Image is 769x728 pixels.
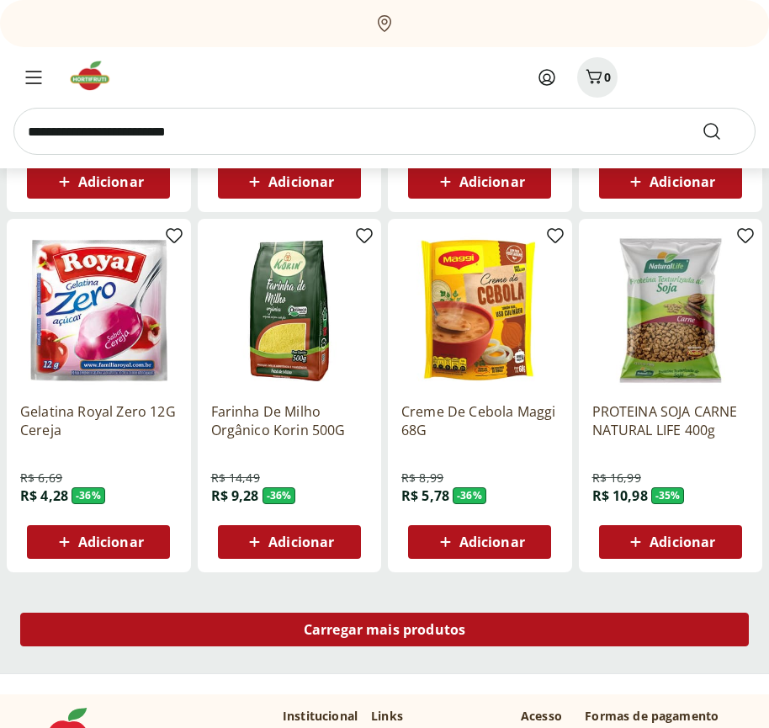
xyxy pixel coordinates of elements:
[521,708,562,725] p: Acesso
[20,232,178,390] img: Gelatina Royal Zero 12G Cereja
[13,57,54,98] button: Menu
[585,708,735,725] p: Formas de pagamento
[592,470,641,486] span: R$ 16,99
[592,402,750,439] a: PROTEINA SOJA CARNE NATURAL LIFE 400g
[211,486,259,505] span: R$ 9,28
[401,470,443,486] span: R$ 8,99
[211,470,260,486] span: R$ 14,49
[304,623,466,636] span: Carregar mais produtos
[459,175,525,189] span: Adicionar
[408,165,551,199] button: Adicionar
[592,486,648,505] span: R$ 10,98
[577,57,618,98] button: Carrinho
[283,708,358,725] p: Institucional
[651,487,685,504] span: - 35 %
[702,121,742,141] button: Submit Search
[27,525,170,559] button: Adicionar
[401,486,449,505] span: R$ 5,78
[604,69,611,85] span: 0
[592,232,750,390] img: PROTEINA SOJA CARNE NATURAL LIFE 400g
[401,402,559,439] a: Creme De Cebola Maggi 68G
[20,470,62,486] span: R$ 6,69
[13,108,756,155] input: search
[78,535,144,549] span: Adicionar
[211,232,369,390] img: Farinha De Milho Orgânico Korin 500G
[599,165,742,199] button: Adicionar
[218,165,361,199] button: Adicionar
[650,535,715,549] span: Adicionar
[78,175,144,189] span: Adicionar
[459,535,525,549] span: Adicionar
[20,613,749,653] a: Carregar mais produtos
[453,487,486,504] span: - 36 %
[20,402,178,439] a: Gelatina Royal Zero 12G Cereja
[20,486,68,505] span: R$ 4,28
[650,175,715,189] span: Adicionar
[401,232,559,390] img: Creme De Cebola Maggi 68G
[72,487,105,504] span: - 36 %
[268,535,334,549] span: Adicionar
[263,487,296,504] span: - 36 %
[27,165,170,199] button: Adicionar
[67,59,124,93] img: Hortifruti
[599,525,742,559] button: Adicionar
[218,525,361,559] button: Adicionar
[268,175,334,189] span: Adicionar
[408,525,551,559] button: Adicionar
[211,402,369,439] a: Farinha De Milho Orgânico Korin 500G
